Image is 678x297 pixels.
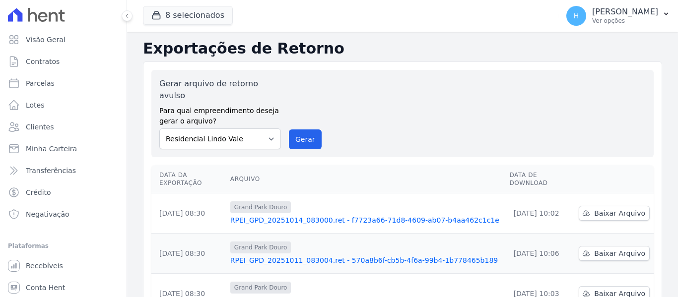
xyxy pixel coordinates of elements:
span: Minha Carteira [26,144,77,154]
a: Minha Carteira [4,139,123,159]
span: Contratos [26,57,60,66]
td: [DATE] 08:30 [151,234,226,274]
span: Parcelas [26,78,55,88]
a: Visão Geral [4,30,123,50]
label: Para qual empreendimento deseja gerar o arquivo? [159,102,281,126]
span: Grand Park Douro [230,282,291,294]
a: Recebíveis [4,256,123,276]
a: Baixar Arquivo [579,246,650,261]
button: H [PERSON_NAME] Ver opções [558,2,678,30]
span: Baixar Arquivo [594,248,645,258]
th: Data de Download [505,165,575,193]
th: Arquivo [226,165,506,193]
a: Transferências [4,161,123,180]
td: [DATE] 10:02 [505,193,575,234]
label: Gerar arquivo de retorno avulso [159,78,281,102]
a: Parcelas [4,73,123,93]
span: Recebíveis [26,261,63,271]
td: [DATE] 10:06 [505,234,575,274]
span: Crédito [26,187,51,197]
td: [DATE] 08:30 [151,193,226,234]
span: Baixar Arquivo [594,208,645,218]
span: Visão Geral [26,35,66,45]
a: Crédito [4,182,123,202]
p: [PERSON_NAME] [592,7,658,17]
a: RPEI_GPD_20251011_083004.ret - 570a8b6f-cb5b-4f6a-99b4-1b778465b189 [230,255,502,265]
span: Clientes [26,122,54,132]
button: 8 selecionados [143,6,233,25]
a: Contratos [4,52,123,71]
a: Negativação [4,204,123,224]
a: Lotes [4,95,123,115]
span: Negativação [26,209,69,219]
span: Grand Park Douro [230,201,291,213]
span: Grand Park Douro [230,241,291,253]
a: Clientes [4,117,123,137]
th: Data da Exportação [151,165,226,193]
span: Conta Hent [26,283,65,293]
span: H [574,12,579,19]
a: Baixar Arquivo [579,206,650,221]
div: Plataformas [8,240,119,252]
button: Gerar [289,129,322,149]
span: Transferências [26,166,76,176]
h2: Exportações de Retorno [143,40,662,58]
span: Lotes [26,100,45,110]
p: Ver opções [592,17,658,25]
a: RPEI_GPD_20251014_083000.ret - f7723a66-71d8-4609-ab07-b4aa462c1c1e [230,215,502,225]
